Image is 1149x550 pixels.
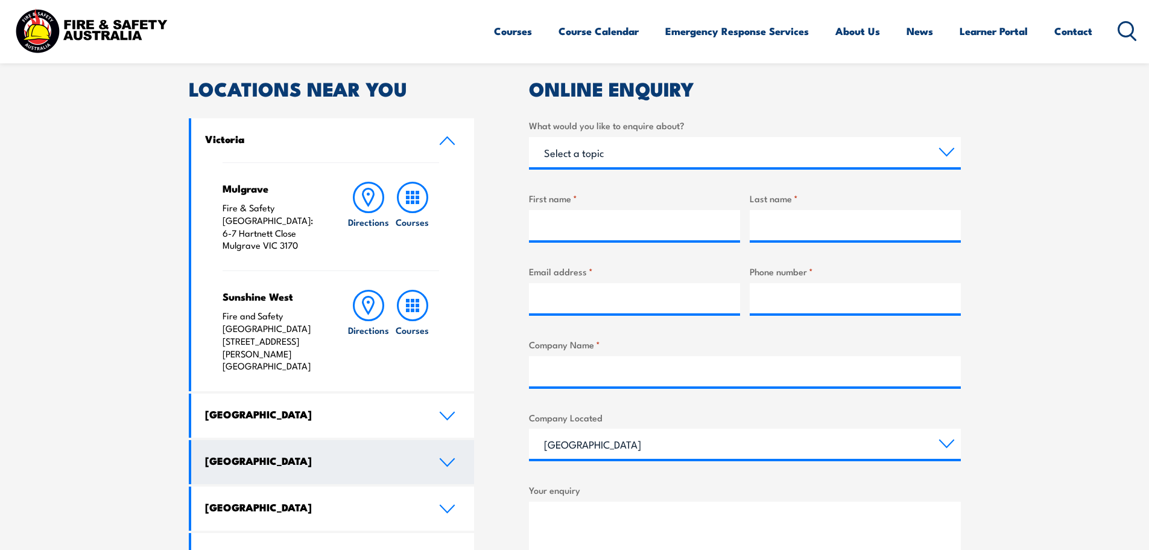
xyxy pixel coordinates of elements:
[494,15,532,47] a: Courses
[348,324,389,336] h6: Directions
[907,15,933,47] a: News
[205,454,421,467] h4: [GEOGRAPHIC_DATA]
[750,264,961,278] label: Phone number
[223,310,323,373] p: Fire and Safety [GEOGRAPHIC_DATA] [STREET_ADDRESS][PERSON_NAME] [GEOGRAPHIC_DATA]
[529,337,961,351] label: Company Name
[348,216,389,228] h6: Directions
[1054,15,1092,47] a: Contact
[223,290,323,303] h4: Sunshine West
[529,118,961,132] label: What would you like to enquire about?
[191,394,475,438] a: [GEOGRAPHIC_DATA]
[396,216,429,228] h6: Courses
[223,202,323,252] p: Fire & Safety [GEOGRAPHIC_DATA]: 6-7 Hartnett Close Mulgrave VIC 3170
[191,440,475,484] a: [GEOGRAPHIC_DATA]
[347,182,390,252] a: Directions
[529,80,961,97] h2: ONLINE ENQUIRY
[391,290,434,373] a: Courses
[205,408,421,421] h4: [GEOGRAPHIC_DATA]
[750,191,961,205] label: Last name
[191,487,475,531] a: [GEOGRAPHIC_DATA]
[529,191,740,205] label: First name
[529,411,961,424] label: Company Located
[665,15,809,47] a: Emergency Response Services
[529,264,740,278] label: Email address
[396,324,429,336] h6: Courses
[835,15,880,47] a: About Us
[960,15,1028,47] a: Learner Portal
[191,118,475,162] a: Victoria
[529,483,961,497] label: Your enquiry
[205,132,421,145] h4: Victoria
[223,182,323,195] h4: Mulgrave
[189,80,475,97] h2: LOCATIONS NEAR YOU
[559,15,639,47] a: Course Calendar
[205,500,421,514] h4: [GEOGRAPHIC_DATA]
[391,182,434,252] a: Courses
[347,290,390,373] a: Directions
